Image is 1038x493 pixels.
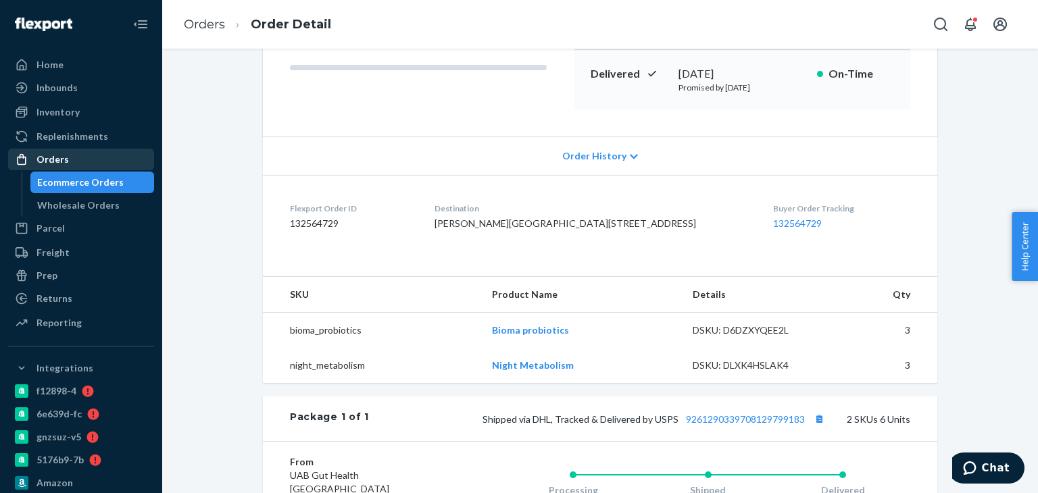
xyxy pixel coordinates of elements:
[693,323,820,337] div: DSKU: D6DZXYQEE2L
[8,101,154,123] a: Inventory
[8,403,154,425] a: 6e639d-fc
[435,203,752,214] dt: Destination
[36,430,81,444] div: gnzsuz-v5
[173,5,342,45] ol: breadcrumbs
[36,384,76,398] div: f12898-4
[686,413,805,425] a: 9261290339708129799183
[8,265,154,286] a: Prep
[263,348,481,383] td: night_metabolism
[36,58,64,72] div: Home
[30,194,155,216] a: Wholesale Orders
[15,18,72,31] img: Flexport logo
[773,203,910,214] dt: Buyer Order Tracking
[682,277,831,313] th: Details
[8,149,154,170] a: Orders
[263,313,481,348] td: bioma_probiotics
[36,246,70,259] div: Freight
[36,222,65,235] div: Parcel
[1012,212,1038,281] button: Help Center
[678,82,806,93] p: Promised by [DATE]
[37,176,124,189] div: Ecommerce Orders
[30,172,155,193] a: Ecommerce Orders
[830,277,937,313] th: Qty
[8,357,154,379] button: Integrations
[927,11,954,38] button: Open Search Box
[36,153,69,166] div: Orders
[987,11,1014,38] button: Open account menu
[36,316,82,330] div: Reporting
[591,66,668,82] p: Delivered
[952,452,1024,486] iframe: Opens a widget where you can chat to one of our agents
[36,453,84,467] div: 5176b9-7b
[36,269,57,282] div: Prep
[8,77,154,99] a: Inbounds
[492,359,574,371] a: Night Metabolism
[678,66,806,82] div: [DATE]
[290,217,413,230] dd: 132564729
[8,449,154,471] a: 5176b9-7b
[369,410,910,427] div: 2 SKUs 6 Units
[773,217,822,229] a: 132564729
[36,130,108,143] div: Replenishments
[957,11,984,38] button: Open notifications
[8,426,154,448] a: gnzsuz-v5
[8,312,154,334] a: Reporting
[8,126,154,147] a: Replenishments
[693,359,820,372] div: DSKU: DLXK4HSLAK4
[562,149,626,163] span: Order History
[36,81,78,95] div: Inbounds
[830,348,937,383] td: 3
[263,277,481,313] th: SKU
[481,277,681,313] th: Product Name
[290,455,451,469] dt: From
[37,199,120,212] div: Wholesale Orders
[290,410,369,427] div: Package 1 of 1
[36,407,82,421] div: 6e639d-fc
[435,217,696,229] span: [PERSON_NAME][GEOGRAPHIC_DATA][STREET_ADDRESS]
[36,361,93,375] div: Integrations
[251,17,331,32] a: Order Detail
[8,242,154,263] a: Freight
[290,203,413,214] dt: Flexport Order ID
[36,105,80,119] div: Inventory
[8,54,154,76] a: Home
[492,324,569,336] a: Bioma probiotics
[8,288,154,309] a: Returns
[829,66,894,82] p: On-Time
[36,292,72,305] div: Returns
[810,410,828,427] button: Copy tracking number
[8,380,154,402] a: f12898-4
[8,217,154,239] a: Parcel
[184,17,225,32] a: Orders
[127,11,154,38] button: Close Navigation
[36,476,73,490] div: Amazon
[483,413,828,425] span: Shipped via DHL, Tracked & Delivered by USPS
[830,313,937,348] td: 3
